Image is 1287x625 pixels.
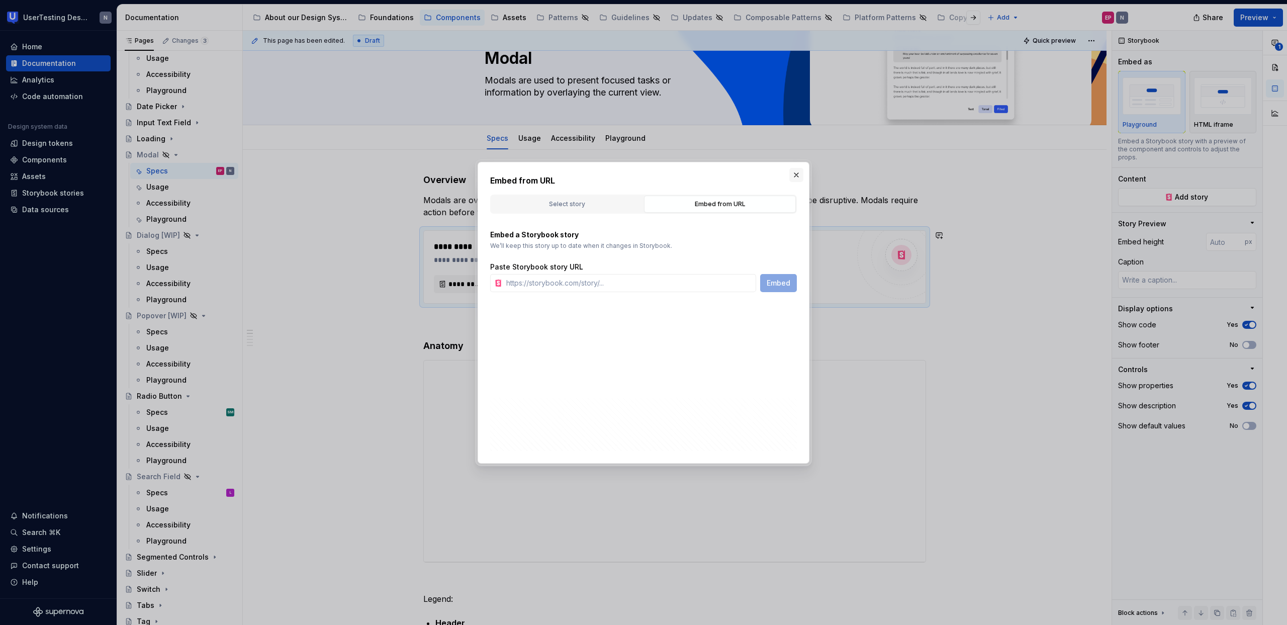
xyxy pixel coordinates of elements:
[490,262,583,272] label: Paste Storybook story URL
[495,199,639,209] div: Select story
[490,230,797,240] p: Embed a Storybook story
[502,274,756,292] input: https://storybook.com/story/...
[490,174,797,187] h2: Embed from URL
[648,199,792,209] div: Embed from URL
[490,242,797,250] p: We’ll keep this story up to date when it changes in Storybook.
